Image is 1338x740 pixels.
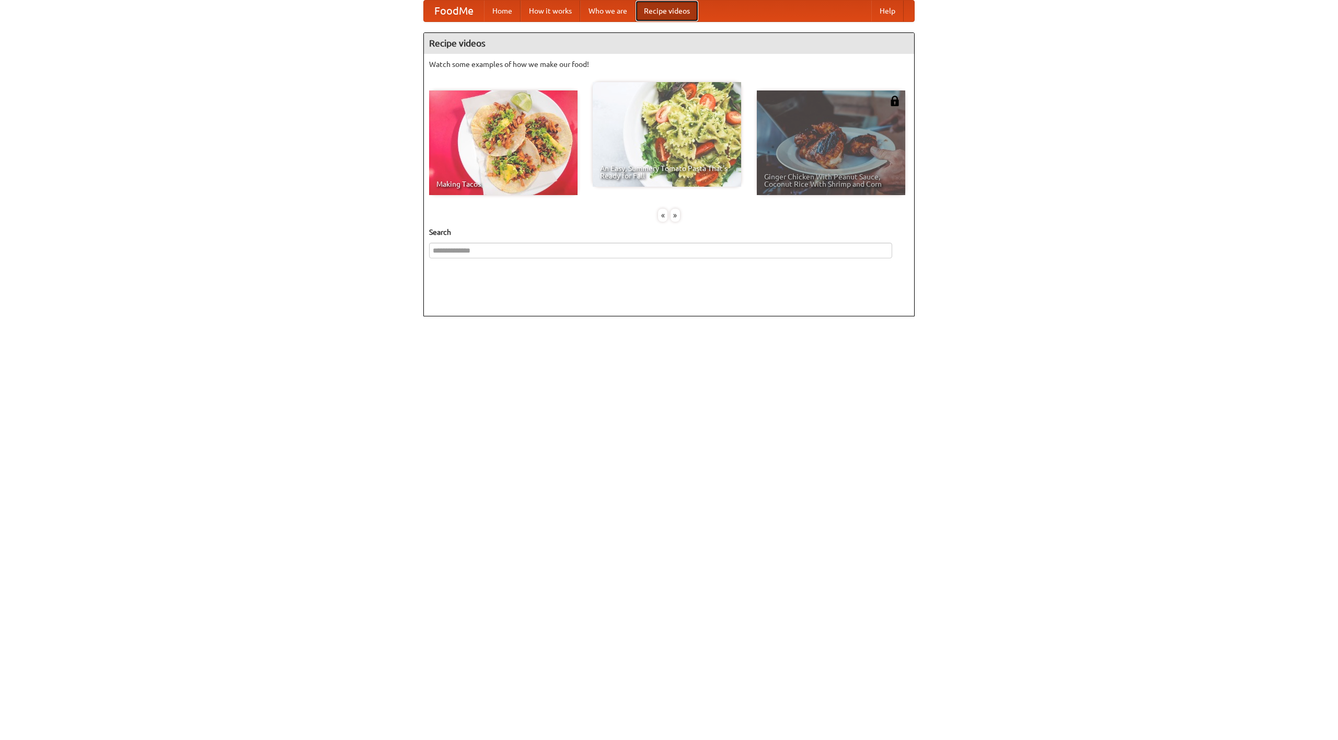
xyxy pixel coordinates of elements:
a: Who we are [580,1,636,21]
h4: Recipe videos [424,33,914,54]
a: Recipe videos [636,1,698,21]
span: Making Tacos [436,180,570,188]
div: » [671,209,680,222]
img: 483408.png [890,96,900,106]
a: Making Tacos [429,90,578,195]
a: Help [871,1,904,21]
div: « [658,209,667,222]
span: An Easy, Summery Tomato Pasta That's Ready for Fall [600,165,734,179]
h5: Search [429,227,909,237]
a: FoodMe [424,1,484,21]
p: Watch some examples of how we make our food! [429,59,909,70]
a: How it works [521,1,580,21]
a: An Easy, Summery Tomato Pasta That's Ready for Fall [593,82,741,187]
a: Home [484,1,521,21]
